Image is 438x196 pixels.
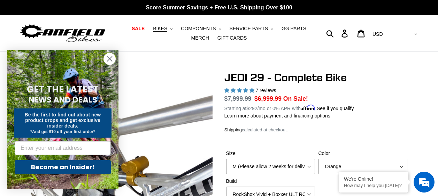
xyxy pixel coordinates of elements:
button: COMPONENTS [177,24,224,33]
span: GIFT CARDS [217,35,247,41]
button: SERVICE PARTS [226,24,277,33]
span: MERCH [191,35,209,41]
a: MERCH [188,33,213,43]
s: $7,999.99 [224,95,252,102]
h1: JEDI 29 - Complete Bike [224,71,409,84]
span: 7 reviews [255,88,276,93]
a: SALE [128,24,148,33]
a: See if you qualify - Learn more about Affirm Financing (opens in modal) [317,106,354,111]
div: We're Online! [344,176,403,182]
a: Learn more about payment and financing options [224,113,330,119]
a: GIFT CARDS [214,33,251,43]
span: *And get $10 off your first order* [30,129,95,134]
span: GET THE LATEST [27,83,99,96]
button: Close dialog [103,53,116,65]
span: $6,999.99 [254,95,282,102]
span: BIKES [153,26,167,32]
p: How may I help you today? [344,183,403,188]
button: Become an Insider! [15,160,111,174]
span: Affirm [301,105,315,111]
p: Starting at /mo or 0% APR with . [224,103,354,112]
span: On Sale! [283,94,308,103]
span: SERVICE PARTS [230,26,268,32]
img: Canfield Bikes [19,23,106,44]
span: NEWS AND DEALS [29,94,97,105]
span: $292 [246,106,257,111]
div: calculated at checkout. [224,126,409,133]
label: Color [318,150,407,157]
span: COMPONENTS [181,26,216,32]
label: Build [226,178,315,185]
a: Shipping [224,127,242,133]
span: 5.00 stars [224,88,256,93]
label: Size [226,150,315,157]
span: SALE [132,26,145,32]
button: BIKES [149,24,176,33]
span: Be the first to find out about new product drops and get exclusive insider deals. [25,112,101,129]
span: GG PARTS [282,26,306,32]
input: Enter your email address [15,141,111,155]
a: GG PARTS [278,24,310,33]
